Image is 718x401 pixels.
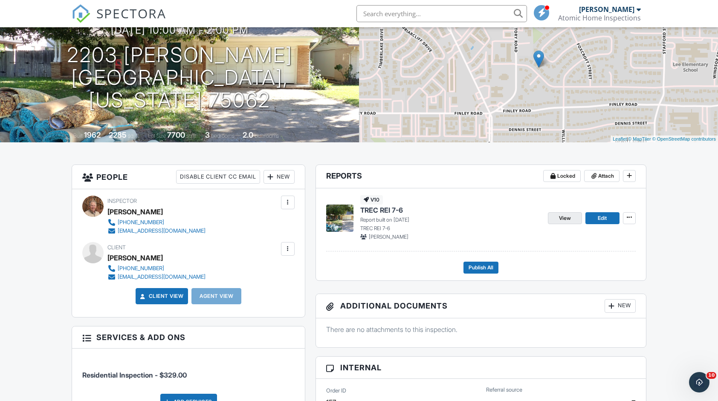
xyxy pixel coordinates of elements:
a: SPECTORA [72,12,166,29]
span: Lot Size [148,133,166,139]
a: [EMAIL_ADDRESS][DOMAIN_NAME] [107,227,206,235]
div: Atomic Home Inspections [558,14,641,22]
div: [PERSON_NAME] [107,205,163,218]
span: 10 [706,372,716,379]
li: Service: Residential Inspection [82,355,294,387]
span: sq. ft. [128,133,140,139]
div: Disable Client CC Email [176,170,260,184]
span: sq.ft. [186,133,197,139]
div: New [605,299,636,313]
h3: Internal [316,357,646,379]
a: [PHONE_NUMBER] [107,264,206,273]
h3: [DATE] 10:00 am - 2:00 pm [111,24,249,36]
div: [PHONE_NUMBER] [118,265,164,272]
div: [PHONE_NUMBER] [118,219,164,226]
span: Client [107,244,126,251]
a: © MapTiler [628,136,651,141]
a: Client View [139,292,184,300]
div: 2.0 [243,130,253,139]
input: Search everything... [356,5,527,22]
p: There are no attachments to this inspection. [326,325,636,334]
span: bedrooms [211,133,235,139]
h3: Additional Documents [316,294,646,318]
label: Order ID [326,387,346,395]
span: Built [73,133,83,139]
a: Leaflet [613,136,627,141]
img: The Best Home Inspection Software - Spectora [72,4,90,23]
span: bathrooms [255,133,279,139]
h3: People [72,165,304,189]
span: Inspector [107,198,137,204]
a: [EMAIL_ADDRESS][DOMAIN_NAME] [107,273,206,281]
div: [EMAIL_ADDRESS][DOMAIN_NAME] [118,228,206,234]
span: Residential Inspection - $329.00 [82,371,187,379]
span: SPECTORA [96,4,166,22]
iframe: Intercom live chat [689,372,709,392]
div: 1962 [84,130,101,139]
div: 2285 [109,130,127,139]
div: New [263,170,295,184]
div: [PERSON_NAME] [107,251,163,264]
div: [EMAIL_ADDRESS][DOMAIN_NAME] [118,274,206,280]
h3: Services & Add ons [72,326,304,349]
div: | [611,136,718,143]
div: 3 [205,130,210,139]
div: [PERSON_NAME] [579,5,634,14]
div: 7700 [167,130,185,139]
h1: 2203 [PERSON_NAME] [GEOGRAPHIC_DATA], [US_STATE] 75062 [14,44,345,111]
a: © OpenStreetMap contributors [652,136,716,141]
a: [PHONE_NUMBER] [107,218,206,227]
label: Referral source [486,386,522,394]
